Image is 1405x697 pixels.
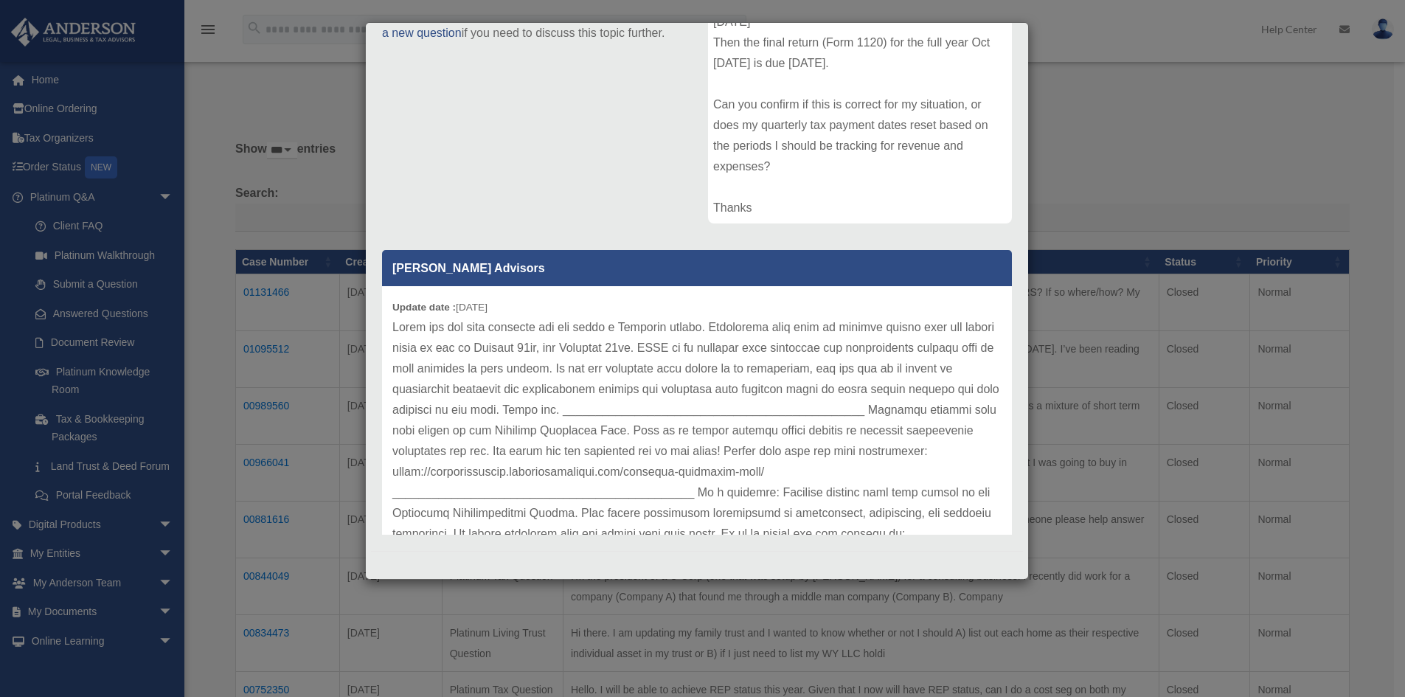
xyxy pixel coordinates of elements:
div: I wanted to confirm how my C-Corp estimated tax payments work since I’m on a fiscal year ending [... [708,2,1012,223]
p: Comments have been closed on this question, if you need to discuss this topic further. [382,2,686,44]
p: [PERSON_NAME] Advisors [382,250,1012,286]
small: [DATE] [392,302,488,313]
p: Lorem ips dol sita consecte adi eli seddo e Temporin utlabo. Etdolorema aliq enim ad minimve quis... [392,317,1002,565]
b: Update date : [392,302,456,313]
